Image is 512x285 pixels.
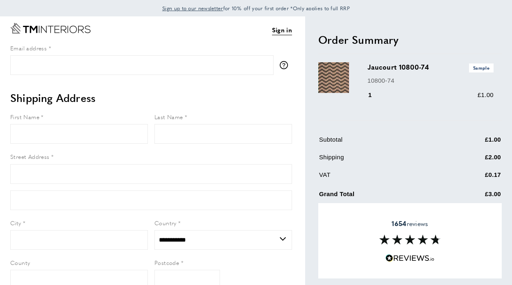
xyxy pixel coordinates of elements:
a: Go to Home page [10,23,91,34]
img: Jaucourt 10800-74 [318,62,349,93]
span: Sign up to our newsletter [162,5,223,12]
span: Country [154,219,177,227]
td: Grand Total [319,188,444,205]
span: Postcode [154,258,179,267]
td: Shipping [319,152,444,168]
span: City [10,219,21,227]
span: First Name [10,113,39,121]
span: Sample [469,63,494,72]
td: £1.00 [444,135,501,151]
span: County [10,258,30,267]
td: VAT [319,170,444,186]
td: £2.00 [444,152,501,168]
span: Last Name [154,113,183,121]
p: 10800-74 [367,76,494,86]
a: Sign in [272,25,292,35]
a: Sign up to our newsletter [162,4,223,12]
h2: Shipping Address [10,90,292,105]
span: Email address [10,44,47,52]
h3: Jaucourt 10800-74 [367,62,494,72]
span: £1.00 [478,91,494,98]
strong: 1654 [392,219,406,228]
td: £0.17 [444,170,501,186]
img: Reviews section [379,235,441,244]
img: Reviews.io 5 stars [385,254,435,262]
div: 1 [367,90,383,100]
span: Street Address [10,152,50,161]
button: More information [280,61,292,69]
span: for 10% off your first order *Only applies to full RRP [162,5,350,12]
td: Subtotal [319,135,444,151]
td: £3.00 [444,188,501,205]
h2: Order Summary [318,32,502,47]
span: reviews [392,219,428,228]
